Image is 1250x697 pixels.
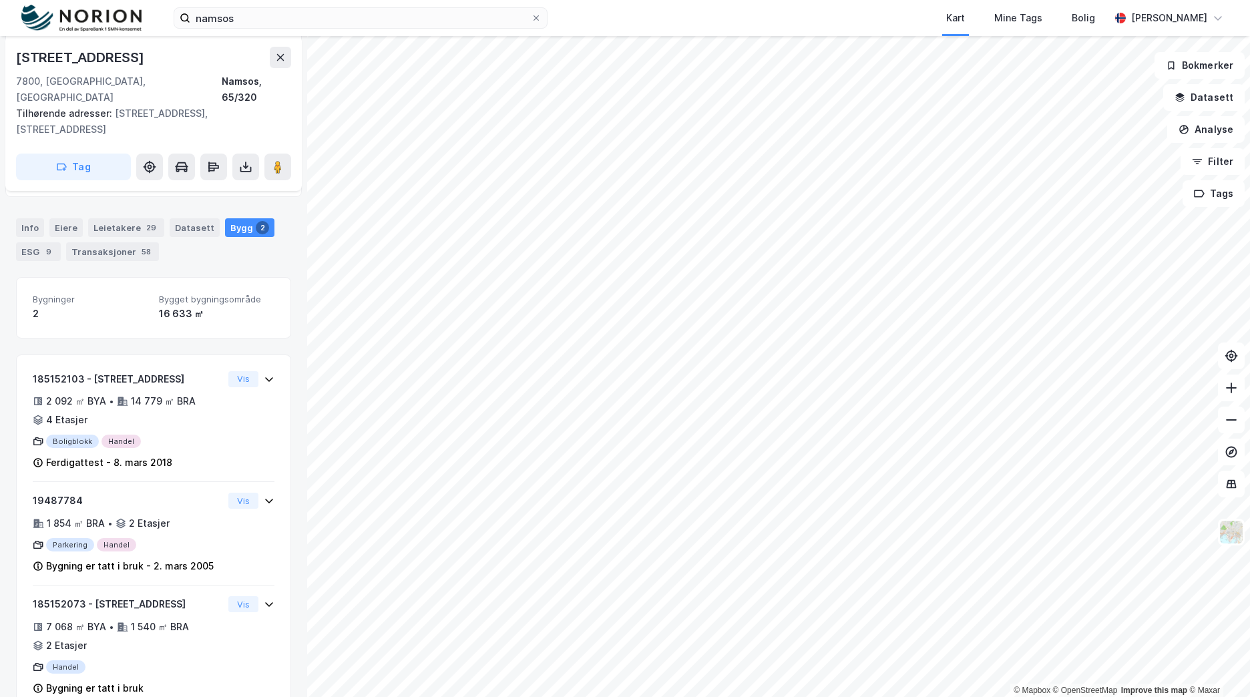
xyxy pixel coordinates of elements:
div: • [109,396,114,407]
div: Bygg [225,218,274,237]
div: • [109,622,114,632]
div: 16 633 ㎡ [159,306,274,322]
div: 7800, [GEOGRAPHIC_DATA], [GEOGRAPHIC_DATA] [16,73,222,105]
div: Leietakere [88,218,164,237]
div: [STREET_ADDRESS] [16,47,147,68]
div: Bolig [1072,10,1095,26]
button: Vis [228,596,258,612]
div: Namsos, 65/320 [222,73,291,105]
a: Improve this map [1121,686,1187,695]
button: Datasett [1163,84,1245,111]
div: ESG [16,242,61,261]
input: Søk på adresse, matrikkel, gårdeiere, leietakere eller personer [190,8,531,28]
img: norion-logo.80e7a08dc31c2e691866.png [21,5,142,32]
div: Info [16,218,44,237]
button: Tags [1183,180,1245,207]
div: 2 [33,306,148,322]
div: 185152103 - [STREET_ADDRESS] [33,371,223,387]
div: [PERSON_NAME] [1131,10,1207,26]
div: Transaksjoner [66,242,159,261]
div: 29 [144,221,159,234]
div: Mine Tags [994,10,1042,26]
div: 185152073 - [STREET_ADDRESS] [33,596,223,612]
div: 14 779 ㎡ BRA [131,393,196,409]
div: • [108,518,113,529]
button: Vis [228,493,258,509]
span: Tilhørende adresser: [16,107,115,119]
div: 2 092 ㎡ BYA [46,393,106,409]
a: Mapbox [1014,686,1050,695]
iframe: Chat Widget [1183,633,1250,697]
div: Bygning er tatt i bruk [46,680,144,696]
div: Ferdigattest - 8. mars 2018 [46,455,172,471]
div: Kontrollprogram for chat [1183,633,1250,697]
div: 58 [139,245,154,258]
button: Filter [1181,148,1245,175]
button: Analyse [1167,116,1245,143]
div: Eiere [49,218,83,237]
div: 2 Etasjer [129,515,170,531]
div: 4 Etasjer [46,412,87,428]
div: 2 [256,221,269,234]
div: Datasett [170,218,220,237]
img: Z [1219,519,1244,545]
span: Bygninger [33,294,148,305]
a: OpenStreetMap [1053,686,1118,695]
div: Kart [946,10,965,26]
span: Bygget bygningsområde [159,294,274,305]
div: 19487784 [33,493,223,509]
button: Bokmerker [1155,52,1245,79]
div: Bygning er tatt i bruk - 2. mars 2005 [46,558,214,574]
div: 9 [42,245,55,258]
div: 1 540 ㎡ BRA [131,619,189,635]
div: 2 Etasjer [46,638,87,654]
div: 7 068 ㎡ BYA [46,619,106,635]
div: [STREET_ADDRESS], [STREET_ADDRESS] [16,105,280,138]
button: Tag [16,154,131,180]
div: 1 854 ㎡ BRA [47,515,105,531]
button: Vis [228,371,258,387]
